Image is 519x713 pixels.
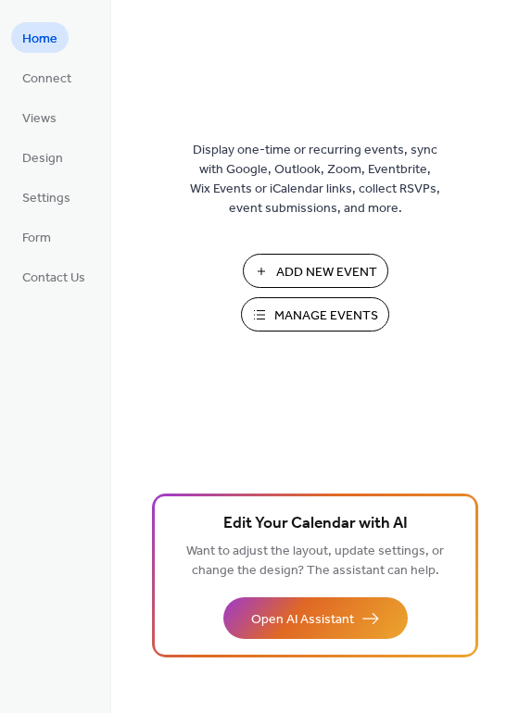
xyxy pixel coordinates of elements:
span: Form [22,229,51,248]
a: Settings [11,181,82,212]
span: Settings [22,189,70,208]
button: Open AI Assistant [223,597,408,639]
a: Views [11,102,68,132]
span: Connect [22,69,71,89]
span: Open AI Assistant [251,610,354,630]
span: Views [22,109,57,129]
a: Connect [11,62,82,93]
span: Manage Events [274,306,378,326]
button: Add New Event [243,254,388,288]
a: Design [11,142,74,172]
span: Design [22,149,63,169]
span: Edit Your Calendar with AI [223,511,408,537]
span: Display one-time or recurring events, sync with Google, Outlook, Zoom, Eventbrite, Wix Events or ... [190,141,440,219]
span: Home [22,30,57,49]
span: Contact Us [22,269,85,288]
span: Add New Event [276,263,377,282]
button: Manage Events [241,297,389,331]
span: Want to adjust the layout, update settings, or change the design? The assistant can help. [186,539,444,583]
a: Contact Us [11,261,96,292]
a: Form [11,221,62,252]
a: Home [11,22,69,53]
